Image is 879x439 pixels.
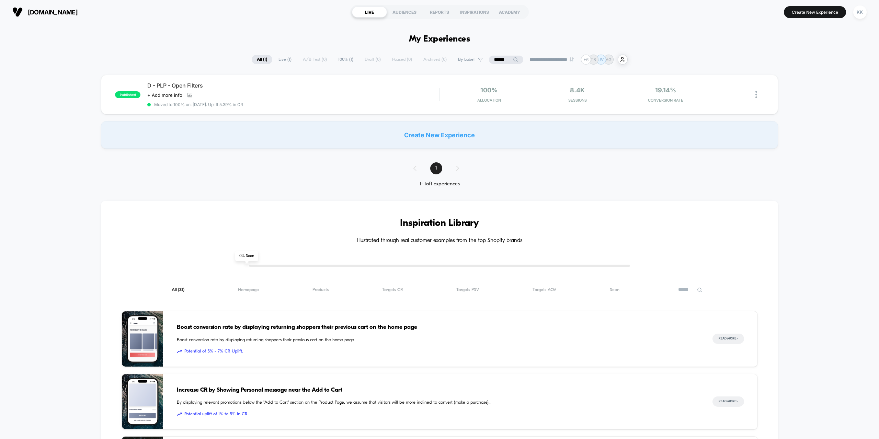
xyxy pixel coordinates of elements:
span: Targets PSV [456,287,479,292]
span: 100% [480,86,498,94]
span: Potential of 5% - 7% CR Uplift. [177,348,698,355]
span: Moved to 100% on: [DATE] . Uplift: 5.39% in CR [154,102,243,107]
span: Homepage [238,287,259,292]
span: Increase CR by Showing Personal message near the Add to Cart [177,386,698,395]
div: Create New Experience [101,121,778,149]
img: By displaying relevant promotions below the "Add to Cart" section on the Product Page, we assume ... [122,374,163,429]
div: REPORTS [422,7,457,18]
span: All [172,287,184,292]
span: By displaying relevant promotions below the "Add to Cart" section on the Product Page, we assume ... [177,399,698,406]
img: close [755,91,757,98]
p: AG [606,57,612,62]
button: Read More> [712,396,744,407]
span: 0 % Seen [235,251,258,261]
span: Potential uplift of 1% to 5% in CR. [177,411,698,418]
p: JV [598,57,604,62]
img: Boost conversion rate by displaying returning shoppers their previous cart on the home page [122,311,163,367]
span: 19.14% [655,86,676,94]
span: By Label [458,57,475,62]
div: AUDIENCES [387,7,422,18]
span: 100% ( 1 ) [333,55,358,64]
img: Visually logo [12,7,23,17]
span: Products [312,287,329,292]
span: Boost conversion rate by displaying returning shoppers their previous cart on the home page [177,337,698,344]
h4: Illustrated through real customer examples from the top Shopify brands [122,238,757,244]
span: ( 31 ) [178,288,184,292]
div: ACADEMY [492,7,527,18]
img: end [570,57,574,61]
button: [DOMAIN_NAME] [10,7,80,18]
button: KK [851,5,869,19]
div: LIVE [352,7,387,18]
span: + Add more info [147,92,182,98]
span: Targets AOV [533,287,556,292]
h1: My Experiences [409,34,470,44]
span: CONVERSION RATE [623,98,708,103]
span: Targets CR [382,287,403,292]
p: TB [591,57,596,62]
span: Boost conversion rate by displaying returning shoppers their previous cart on the home page [177,323,698,332]
span: 8.4k [570,86,585,94]
span: All ( 1 ) [252,55,272,64]
div: INSPIRATIONS [457,7,492,18]
div: + 6 [581,55,591,65]
span: Allocation [477,98,501,103]
span: [DOMAIN_NAME] [28,9,78,16]
button: Read More> [712,334,744,344]
span: D - PLP - Open Filters [147,82,439,89]
div: KK [853,5,867,19]
span: Live ( 1 ) [273,55,297,64]
h3: Inspiration Library [122,218,757,229]
span: Sessions [535,98,620,103]
button: Create New Experience [784,6,846,18]
div: 1 - 1 of 1 experiences [407,181,473,187]
span: Seen [610,287,619,292]
span: 1 [430,162,442,174]
span: published [115,91,140,98]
